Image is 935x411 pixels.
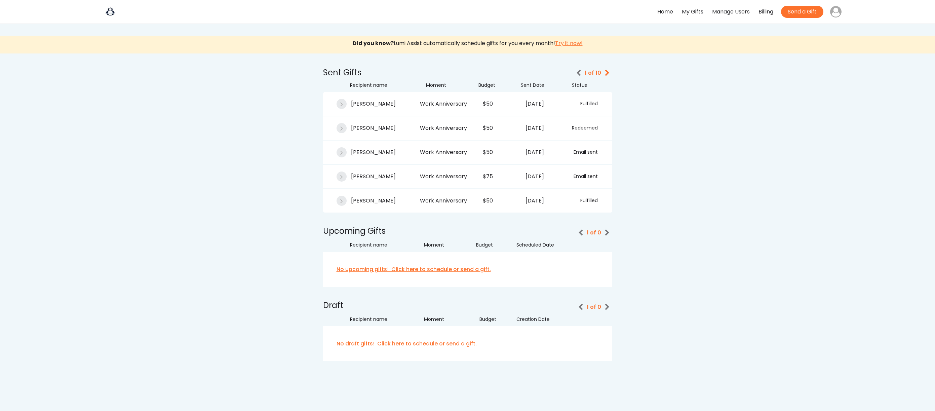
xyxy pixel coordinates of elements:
div: 1 of 10 [585,69,601,77]
div: Work Anniversary [420,196,477,206]
div: Work Anniversary [420,123,477,133]
div: Moment [424,316,460,323]
div: Moment [426,82,468,89]
strong: Did you know? [353,39,394,47]
div: Recipient name [350,242,397,249]
div: [DATE] [506,196,564,206]
div: $50 [483,99,504,109]
div: [DATE] [506,123,564,133]
div: Lumi Assist automatically schedule gifts for you every month! [1,39,934,48]
div: Draft [323,300,357,311]
div: Sent Date [502,82,544,89]
div: Upcoming Gifts [323,225,390,237]
div: Budget [460,316,496,323]
u: Try it now! [555,39,583,47]
div: Work Anniversary [420,172,477,182]
div: Budget [458,242,493,249]
div: Home [657,7,673,17]
div: [PERSON_NAME] [351,123,418,133]
div: My Gifts [682,7,703,17]
div: Moment [424,242,459,249]
button: Send a Gift [781,6,823,18]
div: $50 [483,123,504,133]
div: Creation Date [516,316,557,323]
div: Fulfilled [566,100,598,108]
div: [PERSON_NAME] [351,196,418,206]
div: [PERSON_NAME] [351,99,418,109]
div: Manage Users [712,7,750,17]
div: [DATE] [506,99,564,109]
div: Fulfilled [566,196,598,205]
div: $50 [483,148,504,157]
div: Work Anniversary [420,148,477,157]
div: Billing [758,7,773,17]
div: Sent Gifts [323,67,390,78]
div: [DATE] [506,172,564,182]
div: Email sent [566,148,598,156]
div: Scheduled Date [516,242,557,249]
div: [DATE] [506,148,564,157]
div: [PERSON_NAME] [351,148,418,157]
div: [PERSON_NAME] [351,172,418,182]
div: 1 of 0 [587,303,601,311]
div: Status [544,82,587,89]
div: 1 of 0 [587,229,601,237]
a: No draft gifts! Click here to schedule or send a gift. [323,326,612,361]
div: Email sent [566,172,598,181]
div: $50 [483,196,504,206]
div: Recipient name [350,316,397,323]
a: No upcoming gifts! Click here to schedule or send a gift. [323,252,612,287]
div: Redeemed [566,124,598,132]
img: ALE_Logo_bug_navy_large.jpg [93,6,127,18]
div: $75 [483,172,504,182]
div: Budget [468,82,495,89]
div: Recipient name [350,82,392,89]
div: Work Anniversary [420,99,477,109]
